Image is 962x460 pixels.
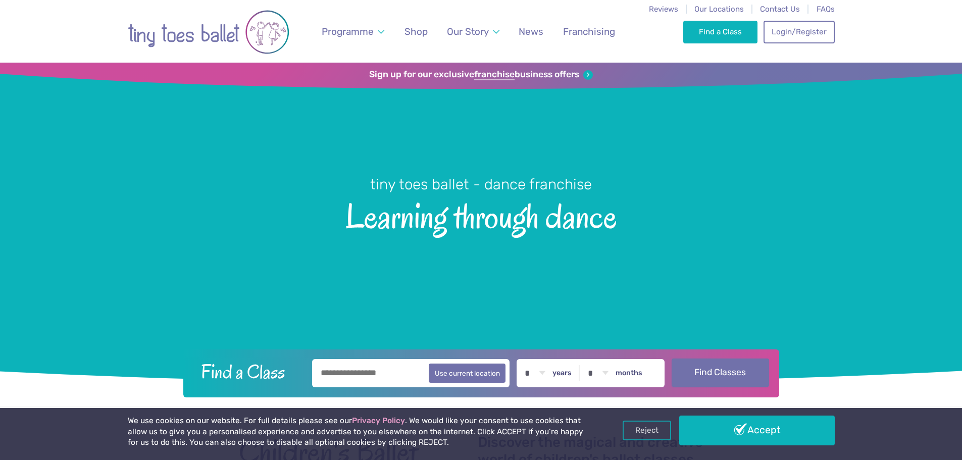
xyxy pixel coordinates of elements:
[369,69,593,80] a: Sign up for our exclusivefranchisebusiness offers
[18,194,944,235] span: Learning through dance
[429,364,506,383] button: Use current location
[128,416,587,448] p: We use cookies on our website. For full details please see our . We would like your consent to us...
[352,416,405,425] a: Privacy Policy
[623,421,671,440] a: Reject
[616,369,642,378] label: months
[193,359,305,384] h2: Find a Class
[370,176,592,193] small: tiny toes ballet - dance franchise
[817,5,835,14] a: FAQs
[558,20,620,43] a: Franchising
[322,26,374,37] span: Programme
[514,20,548,43] a: News
[563,26,615,37] span: Franchising
[404,26,428,37] span: Shop
[649,5,678,14] a: Reviews
[399,20,432,43] a: Shop
[760,5,800,14] a: Contact Us
[683,21,757,43] a: Find a Class
[317,20,389,43] a: Programme
[679,416,835,445] a: Accept
[447,26,489,37] span: Our Story
[474,69,515,80] strong: franchise
[442,20,504,43] a: Our Story
[764,21,834,43] a: Login/Register
[552,369,572,378] label: years
[128,7,289,58] img: tiny toes ballet
[672,359,769,387] button: Find Classes
[694,5,744,14] a: Our Locations
[519,26,543,37] span: News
